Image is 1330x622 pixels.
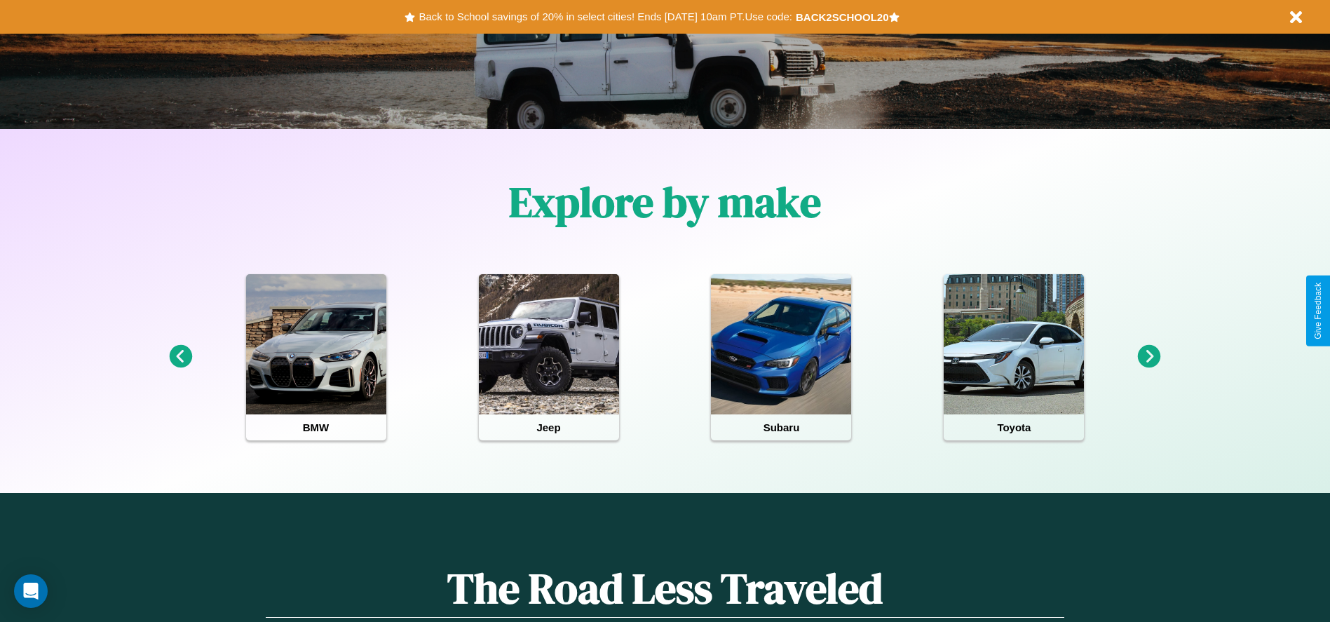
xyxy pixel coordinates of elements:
[415,7,795,27] button: Back to School savings of 20% in select cities! Ends [DATE] 10am PT.Use code:
[711,414,851,440] h4: Subaru
[509,173,821,231] h1: Explore by make
[266,560,1064,618] h1: The Road Less Traveled
[1313,283,1323,339] div: Give Feedback
[246,414,386,440] h4: BMW
[944,414,1084,440] h4: Toyota
[479,414,619,440] h4: Jeep
[796,11,889,23] b: BACK2SCHOOL20
[14,574,48,608] div: Open Intercom Messenger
